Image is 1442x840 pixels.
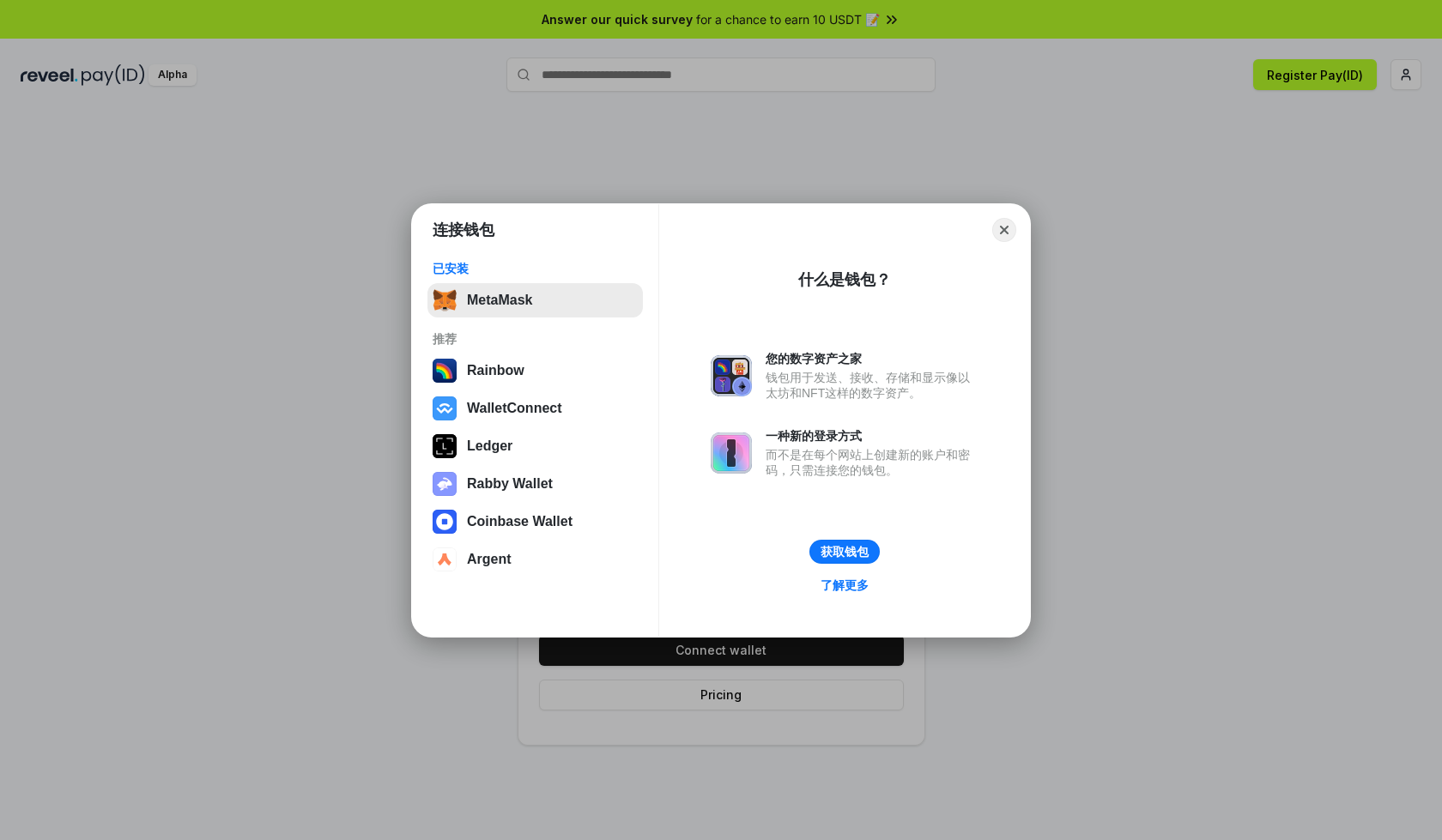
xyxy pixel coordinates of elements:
[433,359,457,383] img: svg+xml,%3Csvg%20width%3D%22120%22%20height%3D%22120%22%20viewBox%3D%220%200%20120%20120%22%20fil...
[766,351,978,366] div: 您的数字资产之家
[711,432,752,474] img: svg+xml,%3Csvg%20xmlns%3D%22http%3A%2F%2Fwww.w3.org%2F2000%2Fsvg%22%20fill%3D%22none%22%20viewBox...
[467,514,573,529] div: Coinbase Wallet
[798,269,891,290] div: 什么是钱包？
[467,438,512,454] div: Ledger
[433,434,457,458] img: svg+xml,%3Csvg%20xmlns%3D%22http%3A%2F%2Fwww.w3.org%2F2000%2Fsvg%22%20width%3D%2228%22%20height%3...
[433,288,457,312] img: svg+xml,%3Csvg%20fill%3D%22none%22%20height%3D%2233%22%20viewBox%3D%220%200%2035%2033%22%20width%...
[766,428,978,444] div: 一种新的登录方式
[810,574,879,596] a: 了解更多
[427,391,643,426] button: WalletConnect
[433,261,638,276] div: 已安装
[821,544,869,559] div: 获取钱包
[433,220,494,240] h1: 连接钱包
[427,354,643,388] button: Rainbow
[433,547,457,571] img: svg+xml,%3Csvg%20width%3D%2228%22%20height%3D%2228%22%20viewBox%3D%220%200%2028%2028%22%20fill%3D...
[433,396,457,420] img: svg+xml,%3Csvg%20width%3D%2228%22%20height%3D%2228%22%20viewBox%3D%220%200%2028%2028%22%20fill%3D...
[427,542,643,577] button: Argent
[992,218,1016,242] button: Close
[427,467,643,501] button: Rabby Wallet
[427,429,643,463] button: Ledger
[809,540,880,564] button: 获取钱包
[427,505,643,539] button: Coinbase Wallet
[711,355,752,396] img: svg+xml,%3Csvg%20xmlns%3D%22http%3A%2F%2Fwww.w3.org%2F2000%2Fsvg%22%20fill%3D%22none%22%20viewBox...
[467,293,532,308] div: MetaMask
[433,510,457,534] img: svg+xml,%3Csvg%20width%3D%2228%22%20height%3D%2228%22%20viewBox%3D%220%200%2028%2028%22%20fill%3D...
[766,370,978,401] div: 钱包用于发送、接收、存储和显示像以太坊和NFT这样的数字资产。
[427,283,643,317] button: MetaMask
[467,476,553,492] div: Rabby Wallet
[766,447,978,478] div: 而不是在每个网站上创建新的账户和密码，只需连接您的钱包。
[433,472,457,496] img: svg+xml,%3Csvg%20xmlns%3D%22http%3A%2F%2Fwww.w3.org%2F2000%2Fsvg%22%20fill%3D%22none%22%20viewBox...
[467,552,512,567] div: Argent
[433,331,638,347] div: 推荐
[821,577,869,593] div: 了解更多
[467,363,524,378] div: Rainbow
[467,401,562,416] div: WalletConnect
